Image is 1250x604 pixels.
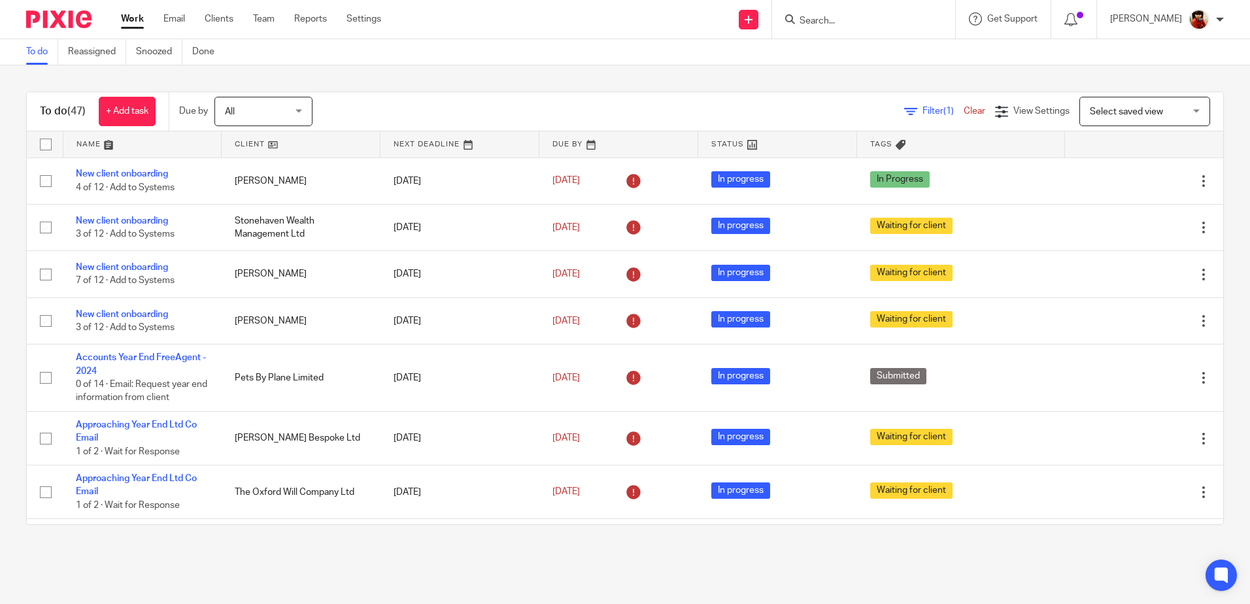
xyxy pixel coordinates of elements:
[552,316,580,326] span: [DATE]
[711,482,770,499] span: In progress
[552,269,580,278] span: [DATE]
[76,277,175,286] span: 7 of 12 · Add to Systems
[552,488,580,497] span: [DATE]
[870,482,953,499] span: Waiting for client
[964,107,985,116] a: Clear
[987,14,1038,24] span: Get Support
[870,311,953,327] span: Waiting for client
[205,12,233,25] a: Clients
[121,12,144,25] a: Work
[870,368,926,384] span: Submitted
[76,216,168,226] a: New client onboarding
[711,311,770,327] span: In progress
[76,169,168,178] a: New client onboarding
[380,411,539,465] td: [DATE]
[552,223,580,232] span: [DATE]
[163,12,185,25] a: Email
[1090,107,1163,116] span: Select saved view
[711,171,770,188] span: In progress
[192,39,224,65] a: Done
[380,251,539,297] td: [DATE]
[222,411,380,465] td: [PERSON_NAME] Bespoke Ltd
[76,229,175,239] span: 3 of 12 · Add to Systems
[552,373,580,382] span: [DATE]
[76,310,168,319] a: New client onboarding
[711,218,770,234] span: In progress
[870,141,892,148] span: Tags
[76,380,207,403] span: 0 of 14 · Email: Request year end information from client
[552,176,580,186] span: [DATE]
[225,107,235,116] span: All
[552,433,580,443] span: [DATE]
[922,107,964,116] span: Filter
[1013,107,1070,116] span: View Settings
[253,12,275,25] a: Team
[222,204,380,250] td: Stonehaven Wealth Management Ltd
[76,447,180,456] span: 1 of 2 · Wait for Response
[222,158,380,204] td: [PERSON_NAME]
[76,263,168,272] a: New client onboarding
[76,353,206,375] a: Accounts Year End FreeAgent - 2024
[76,183,175,192] span: 4 of 12 · Add to Systems
[179,105,208,118] p: Due by
[136,39,182,65] a: Snoozed
[711,265,770,281] span: In progress
[222,465,380,519] td: The Oxford Will Company Ltd
[380,204,539,250] td: [DATE]
[711,429,770,445] span: In progress
[380,158,539,204] td: [DATE]
[380,344,539,412] td: [DATE]
[380,519,539,573] td: [DATE]
[76,501,180,510] span: 1 of 2 · Wait for Response
[26,39,58,65] a: To do
[870,218,953,234] span: Waiting for client
[68,39,126,65] a: Reassigned
[1189,9,1209,30] img: Phil%20Baby%20pictures%20(3).JPG
[346,12,381,25] a: Settings
[26,10,92,28] img: Pixie
[76,474,197,496] a: Approaching Year End Ltd Co Email
[798,16,916,27] input: Search
[222,251,380,297] td: [PERSON_NAME]
[67,106,86,116] span: (47)
[76,323,175,332] span: 3 of 12 · Add to Systems
[40,105,86,118] h1: To do
[222,297,380,344] td: [PERSON_NAME]
[76,420,197,443] a: Approaching Year End Ltd Co Email
[711,368,770,384] span: In progress
[380,297,539,344] td: [DATE]
[380,465,539,519] td: [DATE]
[1110,12,1182,25] p: [PERSON_NAME]
[870,171,930,188] span: In Progress
[943,107,954,116] span: (1)
[99,97,156,126] a: + Add task
[294,12,327,25] a: Reports
[870,265,953,281] span: Waiting for client
[870,429,953,445] span: Waiting for client
[222,519,380,573] td: [PERSON_NAME] Consulting Ltd
[222,344,380,412] td: Pets By Plane Limited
